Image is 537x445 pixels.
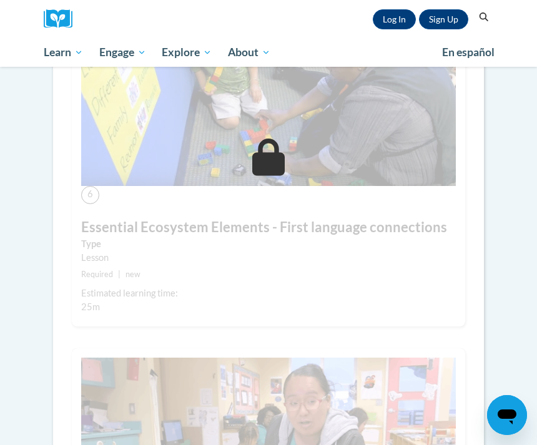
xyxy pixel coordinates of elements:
span: 6 [81,186,99,204]
a: Log In [373,9,416,29]
a: Learn [36,38,91,67]
div: Estimated learning time: [81,286,456,300]
span: En español [442,46,495,59]
a: About [220,38,278,67]
h3: Essential Ecosystem Elements - First language connections [81,218,456,237]
span: 25m [81,301,100,312]
a: En español [434,39,503,66]
span: Explore [162,45,212,60]
span: About [228,45,270,60]
span: | [118,270,121,279]
a: Explore [154,38,220,67]
button: Search [475,10,493,25]
span: Engage [99,45,146,60]
span: Required [81,270,113,279]
a: Register [419,9,468,29]
div: Main menu [34,38,503,67]
img: Logo brand [44,9,81,29]
span: new [126,270,140,279]
label: Type [81,237,456,251]
iframe: Button to launch messaging window [487,395,527,435]
a: Engage [91,38,154,67]
div: Lesson [81,251,456,265]
a: Cox Campus [44,9,81,29]
span: Learn [44,45,83,60]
